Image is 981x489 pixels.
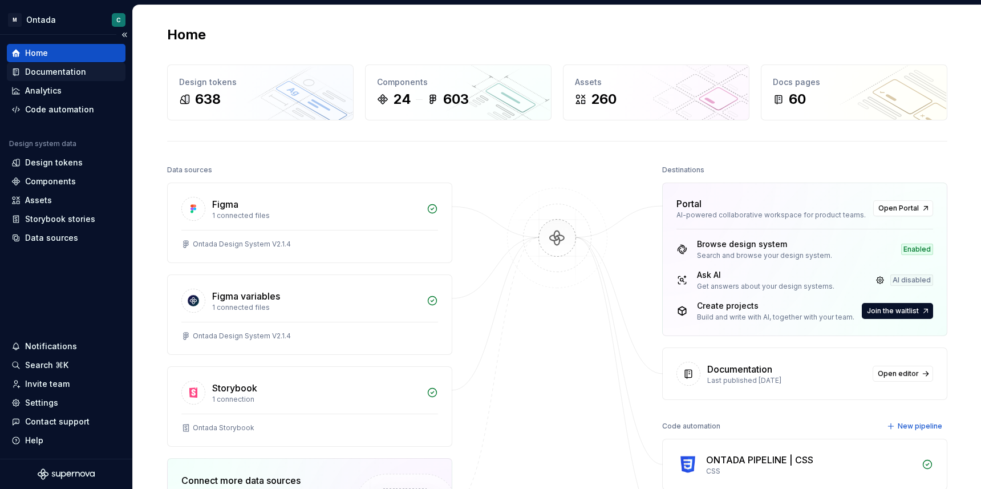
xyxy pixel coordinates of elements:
[676,197,702,211] div: Portal
[7,44,125,62] a: Home
[7,431,125,450] button: Help
[7,100,125,119] a: Code automation
[773,76,935,88] div: Docs pages
[212,197,238,211] div: Figma
[25,232,78,244] div: Data sources
[212,303,420,312] div: 1 connected files
[181,474,335,487] div: Connect more data sources
[2,7,130,32] button: MOntadaC
[9,139,76,148] div: Design system data
[167,162,212,178] div: Data sources
[873,366,933,382] a: Open editor
[116,15,121,25] div: C
[697,239,832,250] div: Browse design system
[212,211,420,220] div: 1 connected files
[867,306,919,316] span: Join the waitlist
[707,362,772,376] div: Documentation
[7,337,125,355] button: Notifications
[662,162,704,178] div: Destinations
[7,356,125,374] button: Search ⌘K
[179,76,342,88] div: Design tokens
[193,240,291,249] div: Ontada Design System V2.1.4
[25,66,86,78] div: Documentation
[25,378,70,390] div: Invite team
[193,423,254,433] div: Ontada Storybook
[25,341,77,352] div: Notifications
[7,229,125,247] a: Data sources
[25,435,43,446] div: Help
[25,195,52,206] div: Assets
[7,172,125,191] a: Components
[706,453,813,467] div: ONTADA PIPELINE | CSS
[167,183,452,263] a: Figma1 connected filesOntada Design System V2.1.4
[25,104,94,115] div: Code automation
[25,85,62,96] div: Analytics
[697,282,834,291] div: Get answers about your design systems.
[901,244,933,255] div: Enabled
[7,82,125,100] a: Analytics
[789,90,806,108] div: 60
[193,332,291,341] div: Ontada Design System V2.1.4
[761,64,947,120] a: Docs pages60
[676,211,866,220] div: AI-powered collaborative workspace for product teams.
[38,468,95,480] svg: Supernova Logo
[365,64,552,120] a: Components24603
[878,369,919,378] span: Open editor
[7,153,125,172] a: Design tokens
[212,289,280,303] div: Figma variables
[707,376,866,385] div: Last published [DATE]
[7,210,125,228] a: Storybook stories
[167,26,206,44] h2: Home
[706,467,915,476] div: CSS
[443,90,469,108] div: 603
[25,157,83,168] div: Design tokens
[7,191,125,209] a: Assets
[26,14,56,26] div: Ontada
[25,176,76,187] div: Components
[8,13,22,27] div: M
[212,395,420,404] div: 1 connection
[697,269,834,281] div: Ask AI
[697,251,832,260] div: Search and browse your design system.
[697,313,854,322] div: Build and write with AI, together with your team.
[116,27,132,43] button: Collapse sidebar
[393,90,411,108] div: 24
[25,416,90,427] div: Contact support
[873,200,933,216] a: Open Portal
[591,90,617,108] div: 260
[195,90,221,108] div: 638
[7,394,125,412] a: Settings
[662,418,720,434] div: Code automation
[563,64,749,120] a: Assets260
[25,359,68,371] div: Search ⌘K
[7,63,125,81] a: Documentation
[212,381,257,395] div: Storybook
[167,274,452,355] a: Figma variables1 connected filesOntada Design System V2.1.4
[862,303,933,319] button: Join the waitlist
[377,76,540,88] div: Components
[167,64,354,120] a: Design tokens638
[697,300,854,312] div: Create projects
[167,366,452,447] a: Storybook1 connectionOntada Storybook
[25,397,58,409] div: Settings
[878,204,919,213] span: Open Portal
[7,413,125,431] button: Contact support
[25,213,95,225] div: Storybook stories
[25,47,48,59] div: Home
[898,422,942,431] span: New pipeline
[7,375,125,393] a: Invite team
[575,76,737,88] div: Assets
[883,418,947,434] button: New pipeline
[890,274,933,286] div: AI disabled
